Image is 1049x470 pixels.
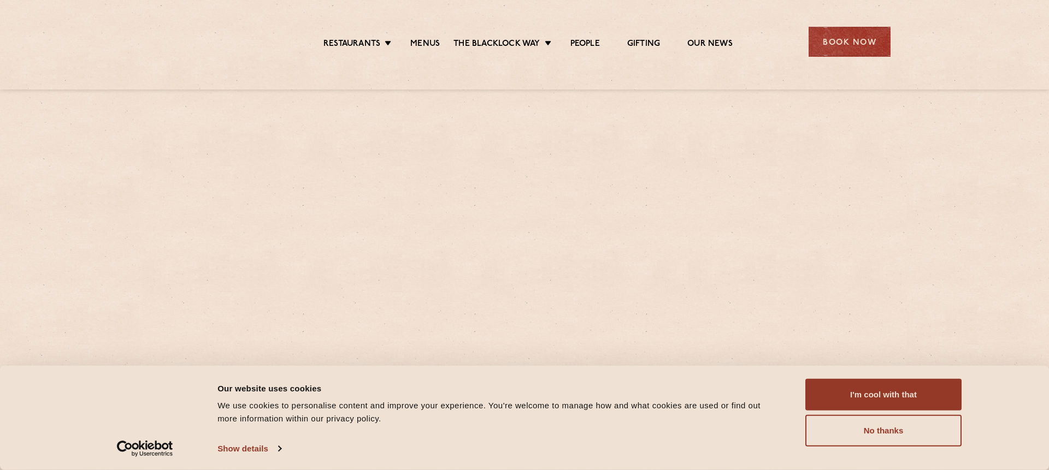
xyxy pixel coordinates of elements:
a: Gifting [627,39,660,51]
a: People [570,39,600,51]
a: Our News [687,39,733,51]
div: Book Now [809,27,891,57]
a: Restaurants [323,39,380,51]
div: Our website uses cookies [217,382,781,395]
a: The Blacklock Way [453,39,540,51]
img: svg%3E [158,10,253,73]
a: Usercentrics Cookiebot - opens in a new window [97,441,193,457]
div: We use cookies to personalise content and improve your experience. You're welcome to manage how a... [217,399,781,425]
button: No thanks [805,415,962,447]
a: Show details [217,441,281,457]
button: I'm cool with that [805,379,962,410]
a: Menus [410,39,440,51]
